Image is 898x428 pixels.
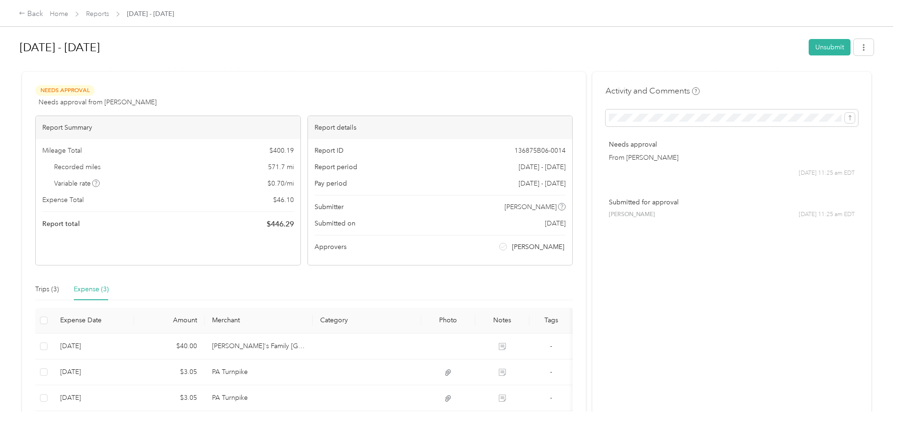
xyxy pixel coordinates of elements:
[53,359,134,385] td: 9-18-2025
[799,210,855,219] span: [DATE] 11:25 am EDT
[134,359,205,385] td: $3.05
[512,242,564,252] span: [PERSON_NAME]
[550,368,552,376] span: -
[529,385,573,411] td: -
[39,97,157,107] span: Needs approval from [PERSON_NAME]
[267,218,294,230] span: $ 446.29
[519,162,566,172] span: [DATE] - [DATE]
[504,202,557,212] span: [PERSON_NAME]
[514,146,566,156] span: 136875B06-0014
[20,36,802,59] h1: Sep 1 - 30, 2025
[545,218,566,228] span: [DATE]
[537,316,565,324] div: Tags
[205,334,313,359] td: Mark's Family Pumpkin Farm, Catawissa, PA
[315,218,355,228] span: Submitted on
[42,219,80,229] span: Report total
[50,10,68,18] a: Home
[550,342,552,350] span: -
[308,116,573,139] div: Report details
[519,179,566,188] span: [DATE] - [DATE]
[529,334,573,359] td: -
[19,8,43,20] div: Back
[269,146,294,156] span: $ 400.19
[315,146,344,156] span: Report ID
[268,162,294,172] span: 571.7 mi
[127,9,174,19] span: [DATE] - [DATE]
[42,195,84,205] span: Expense Total
[529,359,573,385] td: -
[134,334,205,359] td: $40.00
[35,85,95,96] span: Needs Approval
[268,179,294,188] span: $ 0.70 / mi
[550,394,552,402] span: -
[54,179,100,188] span: Variable rate
[35,284,59,295] div: Trips (3)
[205,359,313,385] td: PA Turnpike
[609,210,655,219] span: [PERSON_NAME]
[54,162,101,172] span: Recorded miles
[809,39,851,55] button: Unsubmit
[315,179,347,188] span: Pay period
[205,385,313,411] td: PA Turnpike
[74,284,109,295] div: Expense (3)
[529,308,573,334] th: Tags
[134,308,205,334] th: Amount
[205,308,313,334] th: Merchant
[134,385,205,411] td: $3.05
[315,242,347,252] span: Approvers
[53,308,134,334] th: Expense Date
[799,169,855,178] span: [DATE] 11:25 am EDT
[609,140,855,149] p: Needs approval
[86,10,109,18] a: Reports
[845,375,898,428] iframe: Everlance-gr Chat Button Frame
[273,195,294,205] span: $ 46.10
[475,308,529,334] th: Notes
[53,385,134,411] td: 9-15-2025
[609,153,855,163] p: From [PERSON_NAME]
[53,334,134,359] td: 9-30-2025
[313,308,421,334] th: Category
[315,202,344,212] span: Submitter
[42,146,82,156] span: Mileage Total
[421,308,475,334] th: Photo
[315,162,357,172] span: Report period
[606,85,700,97] h4: Activity and Comments
[609,197,855,207] p: Submitted for approval
[36,116,300,139] div: Report Summary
